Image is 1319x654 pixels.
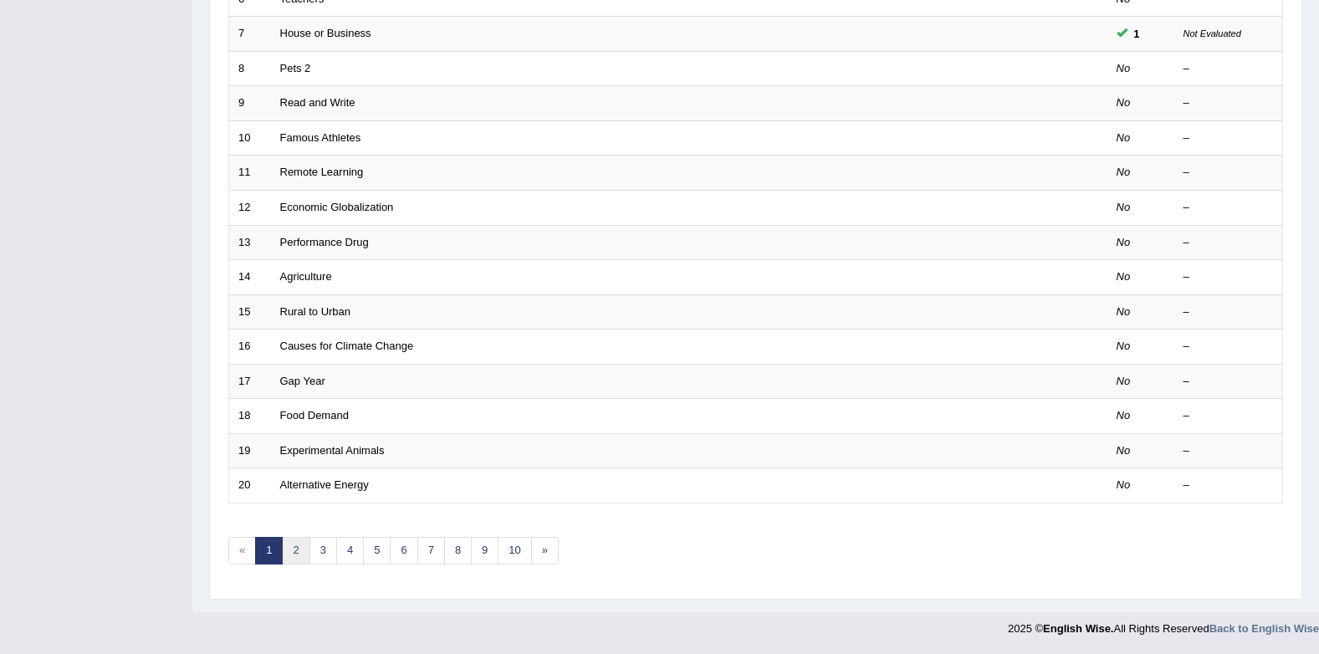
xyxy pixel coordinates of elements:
[363,537,391,565] a: 5
[309,537,337,565] a: 3
[1184,165,1274,181] div: –
[1043,622,1113,635] strong: English Wise.
[229,51,271,86] td: 8
[1117,236,1131,248] em: No
[1117,478,1131,491] em: No
[1184,408,1274,424] div: –
[229,330,271,365] td: 16
[228,537,256,565] span: «
[282,537,309,565] a: 2
[390,537,417,565] a: 6
[280,236,369,248] a: Performance Drug
[255,537,283,565] a: 1
[336,537,364,565] a: 4
[1008,612,1319,636] div: 2025 © All Rights Reserved
[1117,96,1131,109] em: No
[444,537,472,565] a: 8
[1117,270,1131,283] em: No
[229,156,271,191] td: 11
[1117,340,1131,352] em: No
[1117,201,1131,213] em: No
[1117,444,1131,457] em: No
[1184,200,1274,216] div: –
[280,131,361,144] a: Famous Athletes
[280,270,332,283] a: Agriculture
[1184,374,1274,390] div: –
[229,433,271,468] td: 19
[280,166,364,178] a: Remote Learning
[1184,61,1274,77] div: –
[417,537,445,565] a: 7
[229,294,271,330] td: 15
[1117,305,1131,318] em: No
[229,120,271,156] td: 10
[1184,28,1241,38] small: Not Evaluated
[1184,130,1274,146] div: –
[229,17,271,52] td: 7
[280,62,311,74] a: Pets 2
[280,478,369,491] a: Alternative Energy
[1184,443,1274,459] div: –
[229,399,271,434] td: 18
[229,468,271,503] td: 20
[1117,131,1131,144] em: No
[1117,409,1131,422] em: No
[531,537,559,565] a: »
[280,96,355,109] a: Read and Write
[1184,269,1274,285] div: –
[1184,235,1274,251] div: –
[1184,339,1274,355] div: –
[1184,478,1274,493] div: –
[280,201,394,213] a: Economic Globalization
[1209,622,1319,635] a: Back to English Wise
[1117,62,1131,74] em: No
[280,375,325,387] a: Gap Year
[1117,166,1131,178] em: No
[229,86,271,121] td: 9
[280,305,351,318] a: Rural to Urban
[229,190,271,225] td: 12
[229,364,271,399] td: 17
[1117,375,1131,387] em: No
[280,409,349,422] a: Food Demand
[229,225,271,260] td: 13
[229,260,271,295] td: 14
[1184,95,1274,111] div: –
[1184,304,1274,320] div: –
[471,537,498,565] a: 9
[1127,25,1147,43] span: You cannot take this question anymore
[280,444,385,457] a: Experimental Animals
[498,537,531,565] a: 10
[280,27,371,39] a: House or Business
[280,340,414,352] a: Causes for Climate Change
